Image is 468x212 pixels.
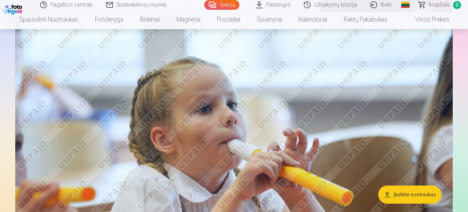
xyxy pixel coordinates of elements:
a: Suvenyrai [248,10,290,29]
a: Visos prekės [396,10,458,29]
a: Fotoknyga [87,10,132,29]
span: Krepšelis [429,1,450,9]
a: Kalendoriai [290,10,335,29]
a: Magnetai [168,10,209,29]
button: Įkelkite nuotraukas [378,186,442,204]
a: Raktų pakabukas [335,10,396,29]
img: /fa2 [3,3,24,15]
span: 0 [453,1,461,9]
a: Rinkiniai [132,10,168,29]
a: Puodeliai [209,10,248,29]
a: Spausdinti nuotraukas [11,10,87,29]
